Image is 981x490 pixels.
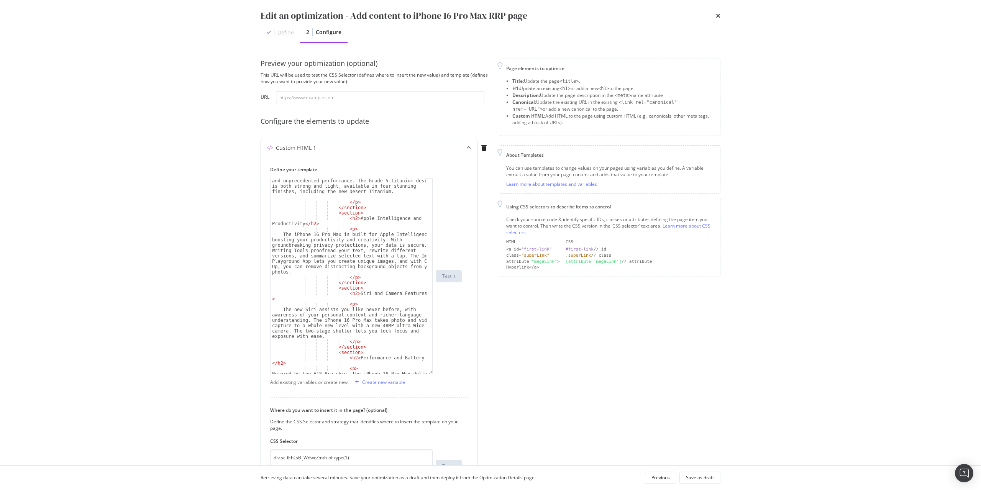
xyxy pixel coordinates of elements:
[615,93,631,98] span: <meta>
[559,79,579,84] span: <title>
[436,270,462,282] button: Test it
[306,28,309,36] div: 2
[566,259,622,264] div: [attribute='megaLink']
[566,246,714,252] div: // id
[261,59,490,69] div: Preview your optimization (optional)
[506,165,714,178] div: You can use templates to change values on your pages using variables you define. A variable extra...
[522,253,550,258] div: "superLink"
[522,247,552,252] div: "first-link"
[442,273,455,279] div: Test it
[316,28,341,36] div: Configure
[270,449,433,473] textarea: div.sc-iEhLsB.jWdwcZ:nth-of-type(1)
[645,472,676,484] button: Previous
[261,116,490,126] div: Configure the elements to update
[436,460,462,472] button: Test it
[261,9,527,22] div: Edit an optimization - Add content to iPhone 16 Pro Max RRP page
[566,259,714,265] div: // attribute
[270,379,349,385] div: Add existing variables or create new:
[686,474,714,481] div: Save as draft
[506,216,714,236] div: Check your source code & identify specific IDs, classes or attributes defining the page item you ...
[512,99,714,113] li: Update the existing URL in the existing or add a new canonical to the page.
[559,86,571,91] span: <h1>
[512,85,520,92] strong: H1:
[506,252,559,259] div: class=
[679,472,720,484] button: Save as draft
[506,246,559,252] div: <a id=
[506,259,559,265] div: attribute= >
[277,29,294,36] div: Define
[442,463,455,469] div: Test it
[716,9,720,22] div: times
[261,474,536,481] div: Retrieving data can take several minutes. Save your optimization as a draft and then deploy it fr...
[566,252,714,259] div: // class
[270,407,462,413] label: Where do you want to insert it in the page? (optional)
[598,86,609,91] span: <h1>
[270,438,462,444] label: CSS Selector
[352,376,405,388] button: Create new variable
[506,239,559,245] div: HTML
[362,379,405,385] div: Create new variable
[955,464,973,482] div: Open Intercom Messenger
[512,78,714,85] li: Update the page .
[512,85,714,92] li: Update an existing or add a new to the page.
[276,144,316,152] div: Custom HTML 1
[512,113,545,119] strong: Custom HTML:
[651,474,670,481] div: Previous
[512,99,536,105] strong: Canonical:
[506,223,710,236] a: Learn more about CSS selectors
[566,247,594,252] div: #first-link
[270,166,462,173] label: Define your template
[512,78,524,84] strong: Title:
[506,264,559,270] div: Hyperlink</a>
[506,203,714,210] div: Using CSS selectors to describe items to control
[506,65,714,72] div: Page elements to optimize
[261,94,270,102] label: URL
[532,259,557,264] div: "megaLink"
[261,72,490,85] div: This URL will be used to test the CSS Selector (defines where to insert the new value) and templa...
[566,239,714,245] div: CSS
[506,152,714,158] div: About Templates
[276,91,484,104] input: https://www.example.com
[512,92,540,98] strong: Description:
[270,418,462,431] div: Define the CSS Selector and strategy that identifies where to insert the template on your page.
[566,253,591,258] div: .superLink
[512,113,714,126] li: Add HTML to the page using custom HTML (e.g., canonicals, other meta tags, adding a block of URLs).
[512,92,714,99] li: Update the page description in the name attribute
[506,181,597,187] a: Learn more about templates and variables
[512,100,677,112] span: <link rel="canonical" href="URL">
